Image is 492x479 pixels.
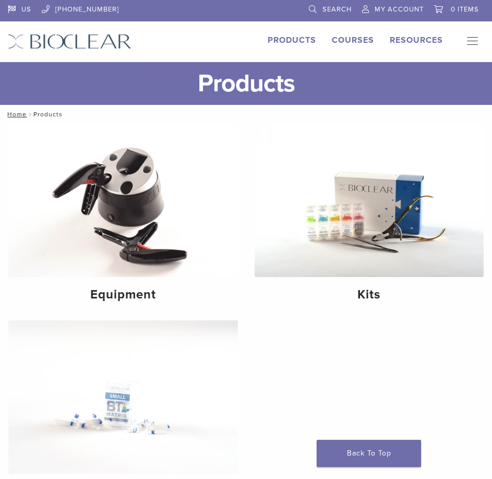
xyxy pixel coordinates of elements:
h4: Kits [263,285,476,304]
nav: Primary Navigation [459,34,484,50]
a: Courses [332,35,374,45]
a: Kits [255,124,484,311]
a: Back To Top [317,440,421,467]
img: Reorder Components [8,320,238,473]
span: 0 items [451,5,479,14]
a: Resources [390,35,443,45]
h4: Equipment [17,285,230,304]
a: Home [4,111,27,118]
span: Search [322,5,352,14]
a: Products [268,35,316,45]
a: Equipment [8,124,238,311]
img: Equipment [8,124,238,277]
span: / [27,112,33,117]
img: Kits [255,124,484,277]
img: Bioclear [8,34,131,49]
span: My Account [375,5,424,14]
